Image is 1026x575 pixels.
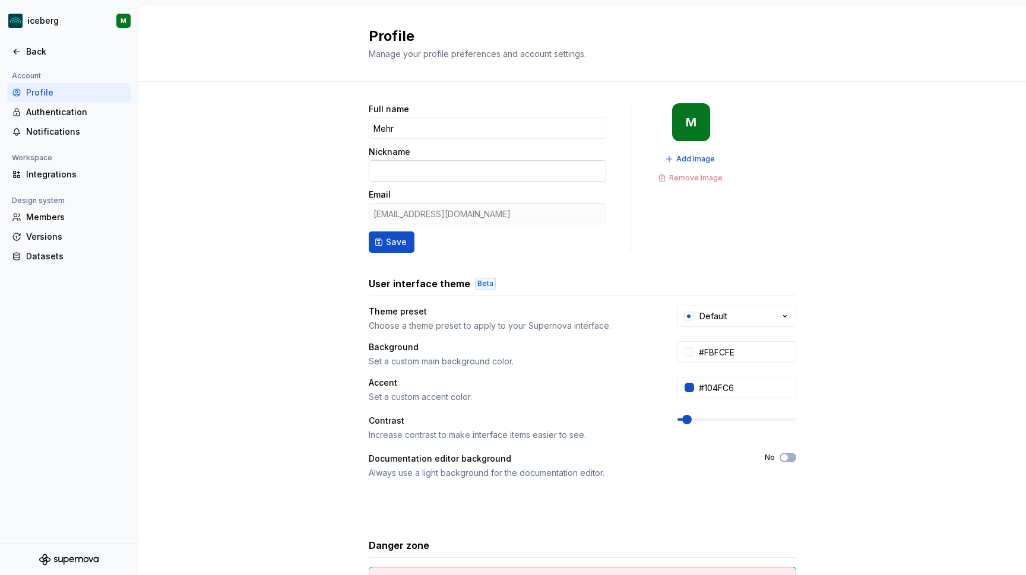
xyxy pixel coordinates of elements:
[369,453,743,465] div: Documentation editor background
[26,250,126,262] div: Datasets
[26,126,126,138] div: Notifications
[686,117,696,127] div: M
[386,236,407,248] span: Save
[369,49,586,59] span: Manage your profile preferences and account settings.
[39,554,99,566] svg: Supernova Logo
[694,377,796,398] input: #104FC6
[7,42,131,61] a: Back
[7,247,131,266] a: Datasets
[27,15,59,27] div: iceberg
[369,415,656,427] div: Contrast
[661,151,720,167] button: Add image
[369,320,656,332] div: Choose a theme preset to apply to your Supernova interface.
[7,193,69,208] div: Design system
[369,391,656,403] div: Set a custom accent color.
[369,146,410,158] label: Nickname
[369,306,656,317] div: Theme preset
[7,103,131,122] a: Authentication
[7,227,131,246] a: Versions
[121,16,126,26] div: M
[26,169,126,180] div: Integrations
[26,231,126,243] div: Versions
[7,165,131,184] a: Integrations
[7,83,131,102] a: Profile
[26,87,126,99] div: Profile
[369,377,656,389] div: Accent
[369,27,782,46] h2: Profile
[369,538,429,552] h3: Danger zone
[7,151,57,165] div: Workspace
[7,122,131,141] a: Notifications
[475,278,496,290] div: Beta
[369,189,391,201] label: Email
[369,355,656,367] div: Set a custom main background color.
[676,154,715,164] span: Add image
[7,208,131,227] a: Members
[26,46,126,58] div: Back
[677,306,796,327] button: Default
[26,211,126,223] div: Members
[7,69,46,83] div: Account
[699,310,727,322] div: Default
[369,103,409,115] label: Full name
[694,341,796,363] input: #FFFFFF
[26,106,126,118] div: Authentication
[369,231,414,253] button: Save
[369,277,470,291] h3: User interface theme
[369,467,743,479] div: Always use a light background for the documentation editor.
[369,341,656,353] div: Background
[2,8,135,34] button: icebergM
[369,429,656,441] div: Increase contrast to make interface items easier to see.
[8,14,23,28] img: 418c6d47-6da6-4103-8b13-b5999f8989a1.png
[765,453,775,462] label: No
